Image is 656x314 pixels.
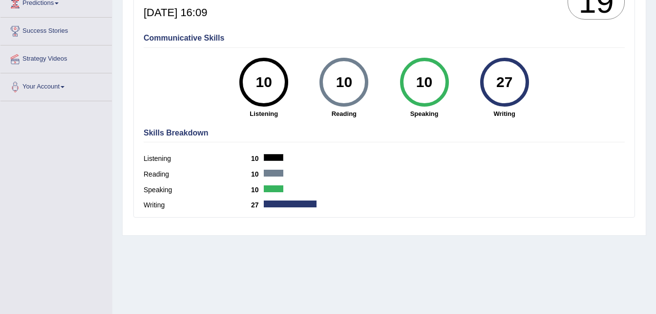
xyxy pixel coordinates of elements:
label: Reading [144,169,251,179]
a: Strategy Videos [0,45,112,70]
strong: Reading [309,109,379,118]
h5: [DATE] 16:09 [144,7,216,19]
label: Writing [144,200,251,210]
b: 10 [251,186,264,194]
strong: Listening [229,109,299,118]
a: Your Account [0,73,112,98]
div: 10 [326,62,362,103]
label: Speaking [144,185,251,195]
b: 10 [251,170,264,178]
div: 10 [406,62,442,103]
h4: Communicative Skills [144,34,625,43]
h4: Skills Breakdown [144,129,625,137]
b: 10 [251,155,264,162]
strong: Speaking [389,109,459,118]
div: 10 [246,62,282,103]
b: 27 [251,201,264,209]
label: Listening [144,154,251,164]
div: 27 [487,62,522,103]
strong: Writing [469,109,540,118]
a: Success Stories [0,18,112,42]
